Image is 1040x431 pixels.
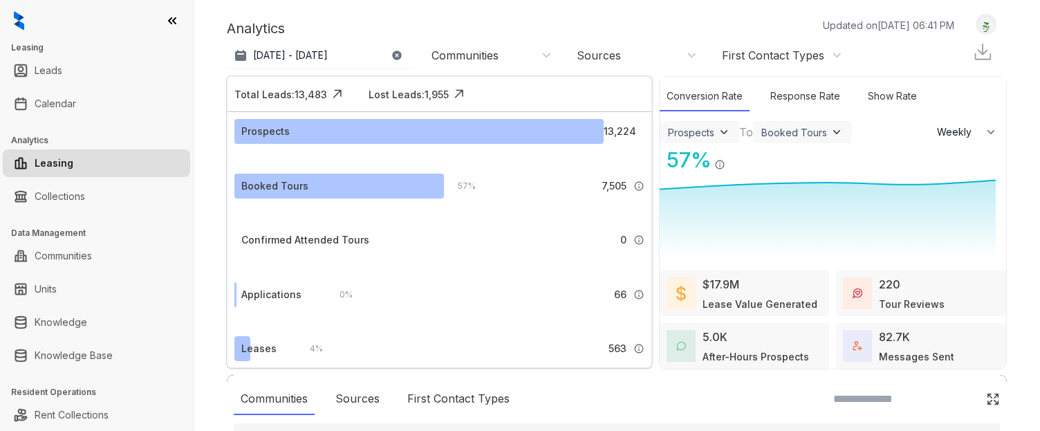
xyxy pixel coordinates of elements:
[614,287,626,302] span: 66
[929,120,1006,145] button: Weekly
[35,275,57,303] a: Units
[604,124,636,139] span: 13,224
[369,87,449,102] div: Lost Leads: 1,955
[577,48,621,63] div: Sources
[643,136,644,137] img: Info
[253,48,328,62] p: [DATE] - [DATE]
[35,183,85,210] a: Collections
[241,124,290,139] div: Prospects
[35,57,62,84] a: Leads
[660,145,712,176] div: 57 %
[823,18,954,33] p: Updated on [DATE] 06:41 PM
[703,329,727,345] div: 5.0K
[725,147,746,167] img: Click Icon
[35,242,92,270] a: Communities
[633,343,644,354] img: Info
[327,84,348,104] img: Click Icon
[3,401,190,429] li: Rent Collections
[3,342,190,369] li: Knowledge Base
[620,232,626,248] span: 0
[3,309,190,336] li: Knowledge
[986,392,1000,406] img: Click Icon
[703,297,817,311] div: Lease Value Generated
[35,401,109,429] a: Rent Collections
[234,383,315,415] div: Communities
[11,42,193,54] h3: Leasing
[739,124,753,140] div: To
[703,349,809,364] div: After-Hours Prospects
[602,178,626,194] span: 7,505
[722,48,824,63] div: First Contact Types
[668,127,714,138] div: Prospects
[3,183,190,210] li: Collections
[879,297,945,311] div: Tour Reviews
[3,57,190,84] li: Leads
[609,341,626,356] span: 563
[35,342,113,369] a: Knowledge Base
[633,235,644,246] img: Info
[431,48,499,63] div: Communities
[227,43,414,68] button: [DATE] - [DATE]
[234,87,327,102] div: Total Leads: 13,483
[241,232,369,248] div: Confirmed Attended Tours
[676,285,686,302] img: LeaseValue
[11,386,193,398] h3: Resident Operations
[35,309,87,336] a: Knowledge
[717,125,731,139] img: ViewFilterArrow
[703,276,739,293] div: $17.9M
[3,275,190,303] li: Units
[241,178,308,194] div: Booked Tours
[861,82,924,111] div: Show Rate
[326,287,353,302] div: 0 %
[879,276,900,293] div: 220
[633,289,644,300] img: Info
[676,341,686,351] img: AfterHoursConversations
[853,288,862,298] img: TourReviews
[296,341,323,356] div: 4 %
[400,383,517,415] div: First Contact Types
[937,125,979,139] span: Weekly
[3,242,190,270] li: Communities
[14,11,24,30] img: logo
[879,349,954,364] div: Messages Sent
[328,383,387,415] div: Sources
[957,393,969,405] img: SearchIcon
[3,149,190,177] li: Leasing
[853,341,862,351] img: TotalFum
[761,127,827,138] div: Booked Tours
[714,159,725,170] img: Info
[633,181,644,192] img: Info
[972,42,993,62] img: Download
[241,341,277,356] div: Leases
[11,134,193,147] h3: Analytics
[3,90,190,118] li: Calendar
[763,82,847,111] div: Response Rate
[444,178,476,194] div: 57 %
[35,149,73,177] a: Leasing
[35,90,76,118] a: Calendar
[11,227,193,239] h3: Data Management
[227,18,285,39] p: Analytics
[976,17,996,32] img: UserAvatar
[830,125,844,139] img: ViewFilterArrow
[241,287,301,302] div: Applications
[879,329,910,345] div: 82.7K
[449,84,470,104] img: Click Icon
[660,82,750,111] div: Conversion Rate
